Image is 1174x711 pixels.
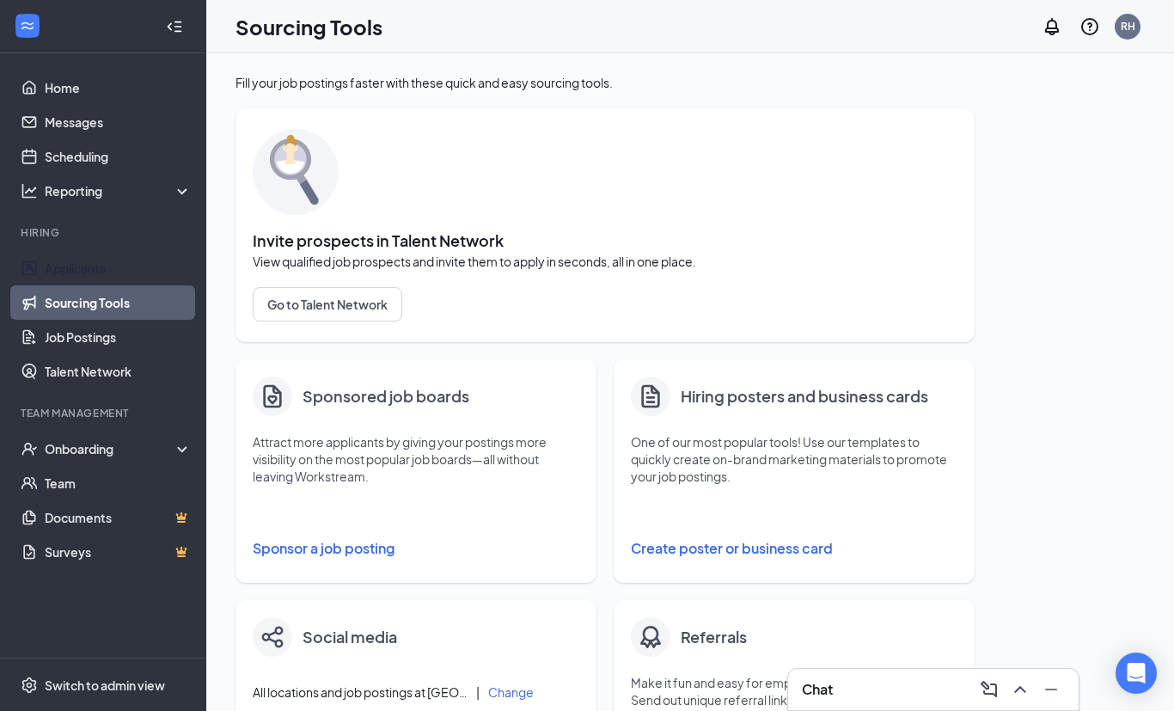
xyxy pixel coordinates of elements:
[1116,653,1157,694] div: Open Intercom Messenger
[253,129,339,215] img: sourcing-tools
[235,12,382,41] h1: Sourcing Tools
[637,623,664,651] img: badge
[1006,676,1034,703] button: ChevronUp
[1010,679,1030,700] svg: ChevronUp
[303,384,469,408] h4: Sponsored job boards
[303,625,397,649] h4: Social media
[1041,679,1061,700] svg: Minimize
[45,354,192,389] a: Talent Network
[1037,676,1065,703] button: Minimize
[253,287,402,322] button: Go to Talent Network
[253,232,957,249] span: Invite prospects in Talent Network
[1042,16,1062,37] svg: Notifications
[166,18,183,35] svg: Collapse
[975,676,1003,703] button: ComposeMessage
[45,105,192,139] a: Messages
[45,677,165,694] div: Switch to admin view
[631,531,957,566] button: Create poster or business card
[253,531,579,566] button: Sponsor a job posting
[45,251,192,285] a: Applicants
[1121,19,1135,34] div: RH
[476,683,480,702] div: |
[21,677,38,694] svg: Settings
[45,320,192,354] a: Job Postings
[631,433,957,485] p: One of our most popular tools! Use our templates to quickly create on-brand marketing materials t...
[259,383,286,410] img: clipboard
[253,433,579,485] p: Attract more applicants by giving your postings more visibility on the most popular job boards—al...
[21,440,38,457] svg: UserCheck
[45,70,192,105] a: Home
[261,626,284,648] img: share
[253,287,957,322] a: Go to Talent Network
[21,182,38,199] svg: Analysis
[253,253,957,270] span: View qualified job prospects and invite them to apply in seconds, all in one place.
[45,139,192,174] a: Scheduling
[802,680,833,699] h3: Chat
[637,382,664,411] svg: Document
[45,535,192,569] a: SurveysCrown
[1079,16,1100,37] svg: QuestionInfo
[19,17,36,34] svg: WorkstreamLogo
[45,500,192,535] a: DocumentsCrown
[45,285,192,320] a: Sourcing Tools
[681,625,747,649] h4: Referrals
[979,679,1000,700] svg: ComposeMessage
[45,182,193,199] div: Reporting
[21,225,188,240] div: Hiring
[235,74,975,91] div: Fill your job postings faster with these quick and easy sourcing tools.
[253,683,468,701] span: All locations and job postings at [GEOGRAPHIC_DATA]-fil-A
[21,406,188,420] div: Team Management
[488,686,534,698] button: Change
[681,384,928,408] h4: Hiring posters and business cards
[45,440,177,457] div: Onboarding
[45,466,192,500] a: Team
